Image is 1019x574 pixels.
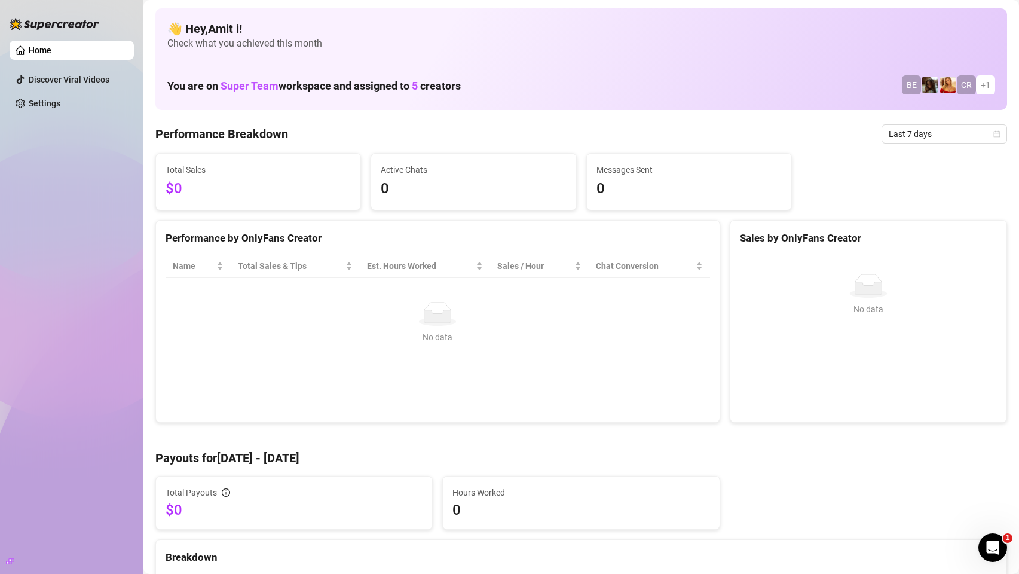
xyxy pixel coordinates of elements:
[231,255,360,278] th: Total Sales & Tips
[961,78,972,91] span: CR
[178,331,698,344] div: No data
[490,255,589,278] th: Sales / Hour
[167,80,461,93] h1: You are on workspace and assigned to creators
[889,125,1000,143] span: Last 7 days
[167,37,995,50] span: Check what you achieved this month
[940,77,956,93] img: mikayla_demaiter
[412,80,418,92] span: 5
[596,259,693,273] span: Chat Conversion
[155,450,1007,466] h4: Payouts for [DATE] - [DATE]
[981,78,990,91] span: + 1
[907,78,917,91] span: BE
[173,259,214,273] span: Name
[155,126,288,142] h4: Performance Breakdown
[166,486,217,499] span: Total Payouts
[166,178,351,200] span: $0
[166,230,710,246] div: Performance by OnlyFans Creator
[381,163,566,176] span: Active Chats
[222,488,230,497] span: info-circle
[922,77,938,93] img: miagkii
[29,99,60,108] a: Settings
[596,163,782,176] span: Messages Sent
[745,303,992,316] div: No data
[166,255,231,278] th: Name
[29,75,109,84] a: Discover Viral Videos
[166,549,997,566] div: Breakdown
[381,178,566,200] span: 0
[367,259,473,273] div: Est. Hours Worked
[166,163,351,176] span: Total Sales
[993,130,1000,138] span: calendar
[589,255,710,278] th: Chat Conversion
[1003,533,1012,543] span: 1
[740,230,997,246] div: Sales by OnlyFans Creator
[596,178,782,200] span: 0
[167,20,995,37] h4: 👋 Hey, Amit i !
[29,45,51,55] a: Home
[497,259,572,273] span: Sales / Hour
[166,500,423,520] span: $0
[6,557,14,566] span: build
[452,486,709,499] span: Hours Worked
[221,80,279,92] span: Super Team
[10,18,99,30] img: logo-BBDzfeDw.svg
[238,259,343,273] span: Total Sales & Tips
[978,533,1007,562] iframe: Intercom live chat
[452,500,709,520] span: 0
